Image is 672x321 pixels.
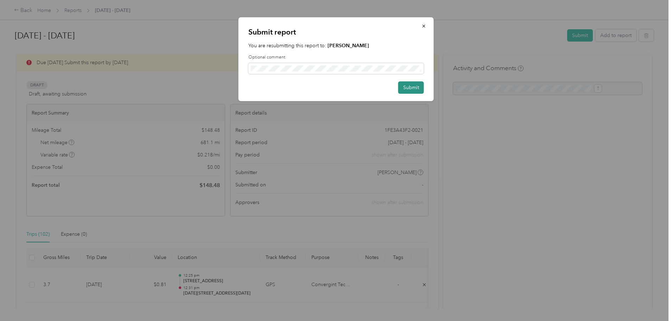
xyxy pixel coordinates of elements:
[248,27,424,37] p: Submit report
[398,81,424,94] button: Submit
[248,42,424,49] p: You are resubmitting this report to:
[633,282,672,321] iframe: Everlance-gr Chat Button Frame
[248,54,424,61] label: Optional comment
[328,43,369,49] strong: [PERSON_NAME]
